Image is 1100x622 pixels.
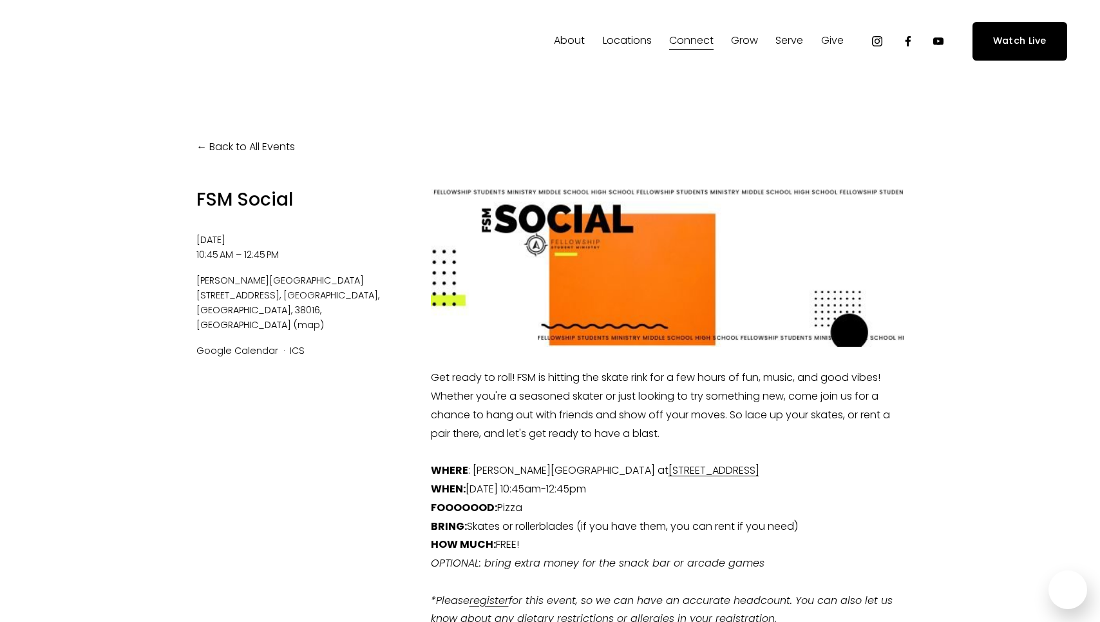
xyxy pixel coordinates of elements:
[244,248,279,261] time: 12:45 PM
[431,463,468,478] strong: WHERE
[469,593,509,608] a: register
[669,31,714,52] a: folder dropdown
[731,32,758,50] span: Grow
[196,248,233,261] time: 10:45 AM
[196,289,283,302] span: [STREET_ADDRESS]
[775,32,803,50] span: Serve
[196,289,379,316] span: [GEOGRAPHIC_DATA], [GEOGRAPHIC_DATA], 38016
[554,32,585,50] span: About
[196,318,291,331] span: [GEOGRAPHIC_DATA]
[196,273,408,288] span: [PERSON_NAME][GEOGRAPHIC_DATA]
[972,22,1067,60] a: Watch Live
[821,31,844,52] a: folder dropdown
[431,537,496,552] strong: HOW MUCH:
[603,32,652,50] span: Locations
[603,31,652,52] a: folder dropdown
[431,593,469,608] em: *Please
[431,556,764,570] em: OPTIONAL: bring extra money for the snack bar or arcade games
[669,463,759,478] a: [STREET_ADDRESS]
[431,481,466,496] strong: WHEN:
[554,31,585,52] a: folder dropdown
[902,35,915,48] a: Facebook
[871,35,884,48] a: Instagram
[431,500,497,515] strong: FOOOOOOD:
[33,28,213,54] img: Fellowship Memphis
[669,32,714,50] span: Connect
[731,31,758,52] a: folder dropdown
[294,318,324,331] a: (map)
[196,189,408,211] h1: FSM Social
[290,344,305,357] a: ICS
[932,35,945,48] a: YouTube
[196,233,225,246] time: [DATE]
[821,32,844,50] span: Give
[196,138,295,157] a: Back to All Events
[775,31,803,52] a: folder dropdown
[431,519,467,534] strong: BRING:
[196,344,278,357] a: Google Calendar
